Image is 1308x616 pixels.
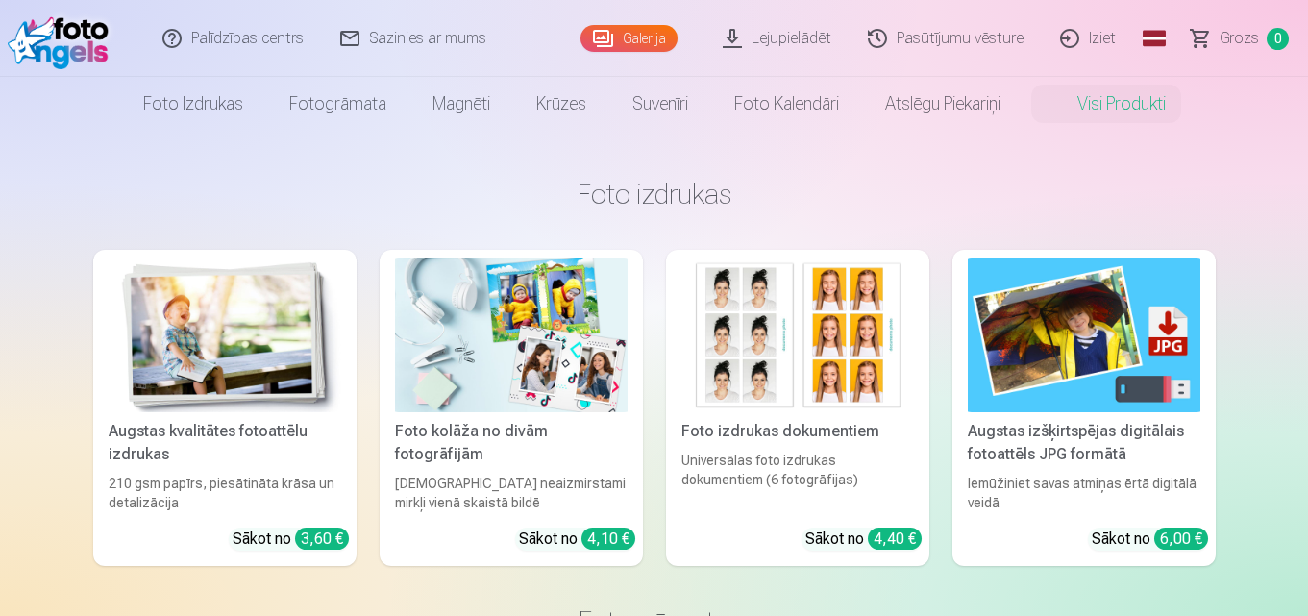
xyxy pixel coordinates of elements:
a: Galerija [580,25,678,52]
a: Atslēgu piekariņi [862,77,1024,131]
img: Foto kolāža no divām fotogrāfijām [395,258,628,412]
div: Sākot no [805,528,922,551]
div: Augstas izšķirtspējas digitālais fotoattēls JPG formātā [960,420,1208,466]
a: Krūzes [513,77,609,131]
a: Augstas izšķirtspējas digitālais fotoattēls JPG formātāAugstas izšķirtspējas digitālais fotoattēl... [952,250,1216,566]
div: Augstas kvalitātes fotoattēlu izdrukas [101,420,349,466]
h3: Foto izdrukas [109,177,1200,211]
div: Universālas foto izdrukas dokumentiem (6 fotogrāfijas) [674,451,922,512]
div: 3,60 € [295,528,349,550]
a: Magnēti [409,77,513,131]
span: 0 [1267,28,1289,50]
img: Augstas kvalitātes fotoattēlu izdrukas [109,258,341,412]
div: [DEMOGRAPHIC_DATA] neaizmirstami mirkļi vienā skaistā bildē [387,474,635,512]
div: Foto kolāža no divām fotogrāfijām [387,420,635,466]
div: 4,40 € [868,528,922,550]
div: 4,10 € [581,528,635,550]
a: Foto kalendāri [711,77,862,131]
span: Grozs [1220,27,1259,50]
div: Iemūžiniet savas atmiņas ērtā digitālā veidā [960,474,1208,512]
div: Sākot no [519,528,635,551]
img: Foto izdrukas dokumentiem [681,258,914,412]
a: Visi produkti [1024,77,1189,131]
div: 210 gsm papīrs, piesātināta krāsa un detalizācija [101,474,349,512]
div: Foto izdrukas dokumentiem [674,420,922,443]
a: Foto izdrukas [120,77,266,131]
div: 6,00 € [1154,528,1208,550]
img: Augstas izšķirtspējas digitālais fotoattēls JPG formātā [968,258,1200,412]
a: Suvenīri [609,77,711,131]
a: Augstas kvalitātes fotoattēlu izdrukasAugstas kvalitātes fotoattēlu izdrukas210 gsm papīrs, piesā... [93,250,357,566]
div: Sākot no [233,528,349,551]
div: Sākot no [1092,528,1208,551]
a: Foto kolāža no divām fotogrāfijāmFoto kolāža no divām fotogrāfijām[DEMOGRAPHIC_DATA] neaizmirstam... [380,250,643,566]
a: Fotogrāmata [266,77,409,131]
a: Foto izdrukas dokumentiemFoto izdrukas dokumentiemUniversālas foto izdrukas dokumentiem (6 fotogr... [666,250,929,566]
img: /fa1 [8,8,118,69]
